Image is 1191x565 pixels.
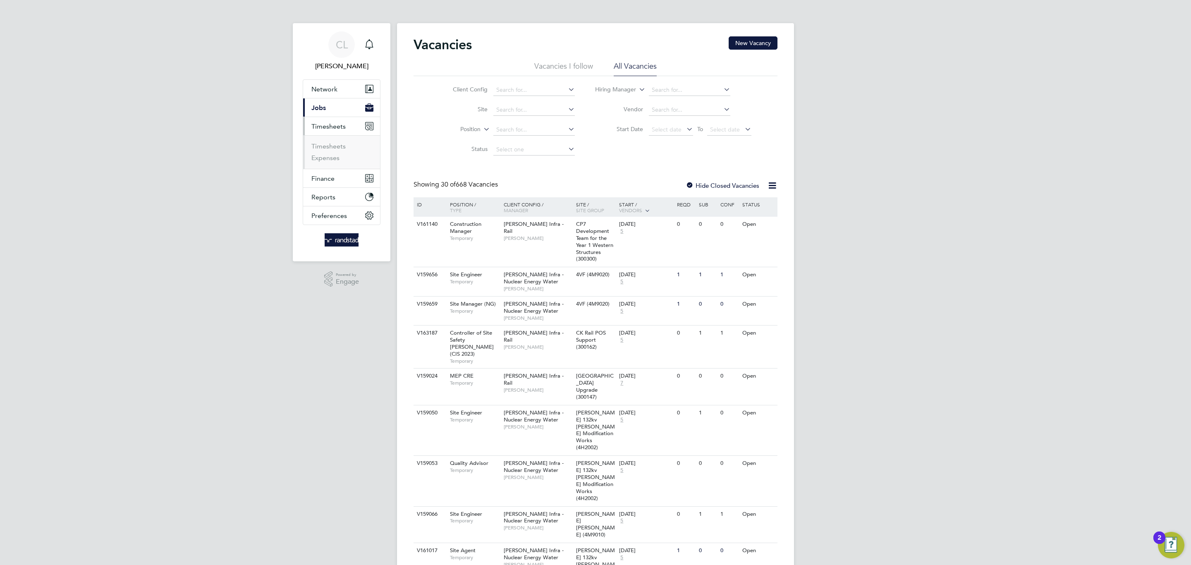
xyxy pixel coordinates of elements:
[311,122,346,130] span: Timesheets
[619,308,624,315] span: 5
[614,61,657,76] li: All Vacancies
[740,197,776,211] div: Status
[619,460,673,467] div: [DATE]
[450,517,500,524] span: Temporary
[576,372,614,400] span: [GEOGRAPHIC_DATA] Upgrade (300147)
[450,510,482,517] span: Site Engineer
[504,460,564,474] span: [PERSON_NAME] Infra - Nuclear Energy Water
[595,125,643,133] label: Start Date
[619,330,673,337] div: [DATE]
[697,217,718,232] div: 0
[504,409,564,423] span: [PERSON_NAME] Infra - Nuclear Energy Water
[450,207,462,213] span: Type
[415,543,444,558] div: V161017
[450,409,482,416] span: Site Engineer
[450,554,500,561] span: Temporary
[493,84,575,96] input: Search for...
[619,337,624,344] span: 5
[415,197,444,211] div: ID
[450,308,500,314] span: Temporary
[504,329,564,343] span: [PERSON_NAME] Infra - Rail
[450,372,474,379] span: MEP CRE
[441,180,456,189] span: 30 of
[303,233,380,247] a: Go to home page
[450,271,482,278] span: Site Engineer
[740,297,776,312] div: Open
[504,387,572,393] span: [PERSON_NAME]
[619,373,673,380] div: [DATE]
[619,221,673,228] div: [DATE]
[311,154,340,162] a: Expenses
[697,326,718,341] div: 1
[502,197,574,217] div: Client Config /
[729,36,777,50] button: New Vacancy
[697,456,718,471] div: 0
[675,297,696,312] div: 1
[440,86,488,93] label: Client Config
[619,409,673,417] div: [DATE]
[504,344,572,350] span: [PERSON_NAME]
[324,271,359,287] a: Powered byEngage
[415,326,444,341] div: V163187
[574,197,617,217] div: Site /
[675,405,696,421] div: 0
[695,124,706,134] span: To
[1158,538,1161,548] div: 2
[415,369,444,384] div: V159024
[444,197,502,217] div: Position /
[415,405,444,421] div: V159050
[303,169,380,187] button: Finance
[440,145,488,153] label: Status
[652,126,682,133] span: Select date
[675,543,696,558] div: 1
[441,180,498,189] span: 668 Vacancies
[675,369,696,384] div: 0
[718,267,740,282] div: 1
[675,456,696,471] div: 0
[686,182,759,189] label: Hide Closed Vacancies
[534,61,593,76] li: Vacancies I follow
[619,207,642,213] span: Vendors
[303,206,380,225] button: Preferences
[718,543,740,558] div: 0
[415,456,444,471] div: V159053
[576,460,615,501] span: [PERSON_NAME] 132kv [PERSON_NAME] Modification Works (4H2002)
[675,326,696,341] div: 0
[697,405,718,421] div: 1
[740,507,776,522] div: Open
[617,197,675,218] div: Start /
[576,207,604,213] span: Site Group
[415,267,444,282] div: V159656
[718,405,740,421] div: 0
[740,405,776,421] div: Open
[576,220,613,262] span: CP7 Development Team for the Year 1 Western Structures (300300)
[504,372,564,386] span: [PERSON_NAME] Infra - Rail
[504,424,572,430] span: [PERSON_NAME]
[718,297,740,312] div: 0
[675,267,696,282] div: 1
[740,326,776,341] div: Open
[504,524,572,531] span: [PERSON_NAME]
[504,315,572,321] span: [PERSON_NAME]
[619,554,624,561] span: 5
[675,507,696,522] div: 0
[504,547,564,561] span: [PERSON_NAME] Infra - Nuclear Energy Water
[718,456,740,471] div: 0
[740,543,776,558] div: Open
[493,144,575,156] input: Select one
[1158,532,1184,558] button: Open Resource Center, 2 new notifications
[415,507,444,522] div: V159066
[303,188,380,206] button: Reports
[325,233,359,247] img: randstad-logo-retina.png
[619,517,624,524] span: 5
[303,31,380,71] a: CL[PERSON_NAME]
[697,369,718,384] div: 0
[697,297,718,312] div: 0
[595,105,643,113] label: Vendor
[576,300,610,307] span: 4VF (4M9020)
[718,507,740,522] div: 1
[336,271,359,278] span: Powered by
[311,175,335,182] span: Finance
[619,417,624,424] span: 5
[740,217,776,232] div: Open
